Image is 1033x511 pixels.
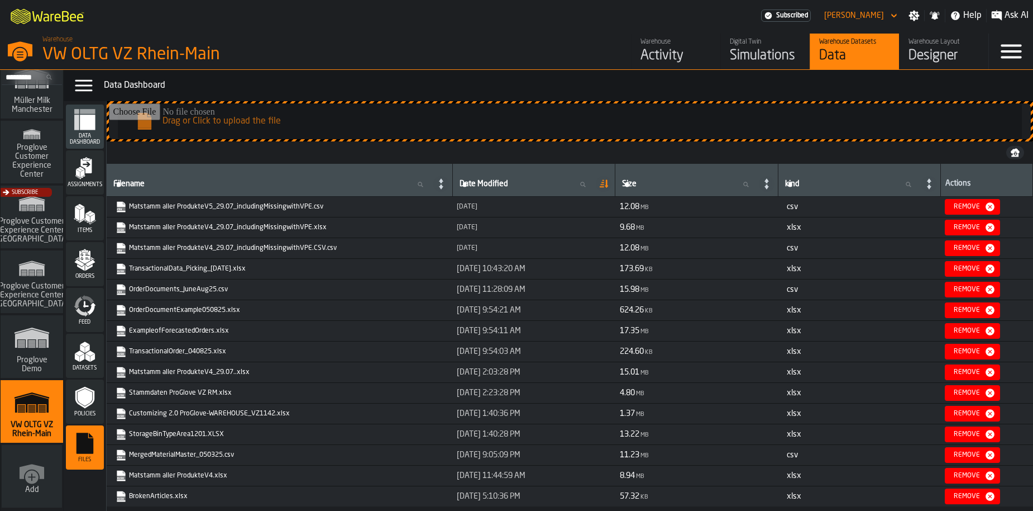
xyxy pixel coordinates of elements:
input: label [457,177,595,192]
span: Help [963,9,982,22]
a: link-to-/wh/i/44979e6c-6f66-405e-9874-c1e29f02a54a/settings/billing [761,10,811,22]
span: MB [640,329,649,335]
span: [DATE] 1:40:36 PM [457,409,520,418]
span: 12.08 [620,203,639,211]
span: 12.08 [620,244,639,252]
span: xlsx [787,265,801,273]
div: Warehouse Datasets [819,38,890,46]
span: [DATE] 10:43:20 AM [457,264,525,273]
label: button-toggle-Data Menu [68,74,99,97]
a: link-to-/wh/i/44979e6c-6f66-405e-9874-c1e29f02a54a/data [810,34,899,69]
span: label [785,179,800,188]
span: Datasets [66,365,104,371]
div: Data [819,47,890,65]
span: Assignments [66,182,104,188]
a: link-to-https://drive.app.warebee.com/44979e6c-6f66-405e-9874-c1e29f02a54a/file_storage/BrokenArt... [116,491,442,502]
button: button-Remove [945,302,1000,318]
button: button-Remove [945,489,1000,504]
span: Ask AI [1005,9,1029,22]
button: button-Remove [945,385,1000,401]
a: link-to-https://drive.app.warebee.com/44979e6c-6f66-405e-9874-c1e29f02a54a/file_storage/Matstamm%... [116,222,442,233]
button: button-Remove [945,240,1000,256]
a: link-to-/wh/i/44979e6c-6f66-405e-9874-c1e29f02a54a/feed/ [631,34,720,69]
div: Remove [949,286,984,294]
span: TransactionalData_Picking_08.08.25.xlsx [113,261,446,277]
button: button-Remove [945,365,1000,380]
span: Warehouse [42,36,73,44]
span: xlsx [787,410,801,418]
div: Activity [640,47,711,65]
div: Remove [949,306,984,314]
span: MB [640,370,649,376]
span: [DATE] 5:10:36 PM [457,492,520,501]
label: button-toggle-Help [945,9,986,22]
span: Data Dashboard [66,133,104,145]
span: 624.26 [620,306,644,314]
span: Matstamm aller ProdukteV4.xlsx [113,468,446,484]
label: button-toggle-Ask AI [987,9,1033,22]
button: button-Remove [945,406,1000,422]
span: [DATE] 9:54:11 AM [457,327,521,335]
span: [DATE] 11:28:09 AM [457,285,525,294]
span: Matstamm aller ProdukteV4_29.07..xlsx [113,365,446,380]
li: menu Items [66,196,104,241]
span: Items [66,228,104,234]
div: DropdownMenuValue-Sebastian Petruch Petruch [820,9,900,22]
a: link-to-https://drive.app.warebee.com/44979e6c-6f66-405e-9874-c1e29f02a54a/file_storage/OrderDocu... [116,284,442,295]
div: Updated: 8/14/2025, 5:05:55 PM Created: 8/14/2025, 5:05:55 PM [457,203,610,211]
a: link-to-/wh/i/b09612b5-e9f1-4a3a-b0a4-784729d61419/simulations [1,56,63,121]
span: Matstamm aller ProdukteV4_29.07_includingMissingwithVPE.CSV.csv [113,240,446,256]
div: Designer [908,47,979,65]
span: 11.23 [620,451,639,459]
span: ExampleofForecastedOrders.xlsx [113,323,446,339]
span: Add [25,485,39,494]
span: Files [66,457,104,463]
a: link-to-https://drive.app.warebee.com/44979e6c-6f66-405e-9874-c1e29f02a54a/file_storage/StorageBi... [116,429,442,440]
li: menu Orders [66,242,104,287]
span: 8.94 [620,472,635,480]
a: link-to-https://drive.app.warebee.com/44979e6c-6f66-405e-9874-c1e29f02a54a/file_storage/Matstamm%... [116,243,442,254]
a: link-to-https://drive.app.warebee.com/44979e6c-6f66-405e-9874-c1e29f02a54a/file_storage/Transacti... [116,346,442,357]
span: xlsx [787,493,801,500]
span: Feed [66,319,104,325]
span: 9.68 [620,224,635,231]
span: MB [636,411,644,418]
div: Remove [949,265,984,273]
span: 57.32 [620,493,639,500]
span: [DATE] 9:05:09 PM [457,451,520,460]
span: csv [787,451,798,459]
span: label [622,179,637,188]
span: csv [787,203,798,211]
span: 4.80 [620,389,635,397]
div: Digital Twin [730,38,801,46]
span: MB [640,453,649,459]
span: Matstamm aller ProdukteV4_29.07_includingMissingwithVPE.xlsx [113,220,446,235]
span: 17.35 [620,327,639,335]
a: link-to-/wh/i/fa949e79-6535-42a1-9210-3ec8e248409d/simulations [1,186,63,250]
span: xlsx [787,472,801,480]
span: MB [640,432,649,438]
div: Remove [949,224,984,231]
input: label [620,177,757,192]
div: Menu Subscription [761,10,811,22]
a: link-to-https://drive.app.warebee.com/44979e6c-6f66-405e-9874-c1e29f02a54a/file_storage/OrderDocu... [116,305,442,316]
div: Remove [949,451,984,459]
li: menu Feed [66,288,104,333]
span: MB [636,391,644,397]
a: link-to-/wh/i/44979e6c-6f66-405e-9874-c1e29f02a54a/designer [899,34,988,69]
a: link-to-https://drive.app.warebee.com/44979e6c-6f66-405e-9874-c1e29f02a54a/file_storage/Matstamm%... [116,201,442,212]
span: TransactionalOrder_040825.xlsx [113,344,446,359]
span: xlsx [787,327,801,335]
li: menu Policies [66,380,104,424]
span: Proglove Demo [5,356,59,373]
span: xlsx [787,306,801,314]
div: Actions [945,179,1028,190]
span: MB [640,287,649,294]
a: link-to-https://drive.app.warebee.com/44979e6c-6f66-405e-9874-c1e29f02a54a/file_storage/Matstamm%... [116,367,442,378]
span: [DATE] 1:40:28 PM [457,430,520,439]
button: button-Remove [945,468,1000,484]
a: link-to-https://drive.app.warebee.com/44979e6c-6f66-405e-9874-c1e29f02a54a/file_storage/Exampleof... [116,325,442,337]
span: csv [787,244,798,252]
a: link-to-https://drive.app.warebee.com/44979e6c-6f66-405e-9874-c1e29f02a54a/file_storage/MergedMat... [116,450,442,461]
span: Orders [66,273,104,280]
